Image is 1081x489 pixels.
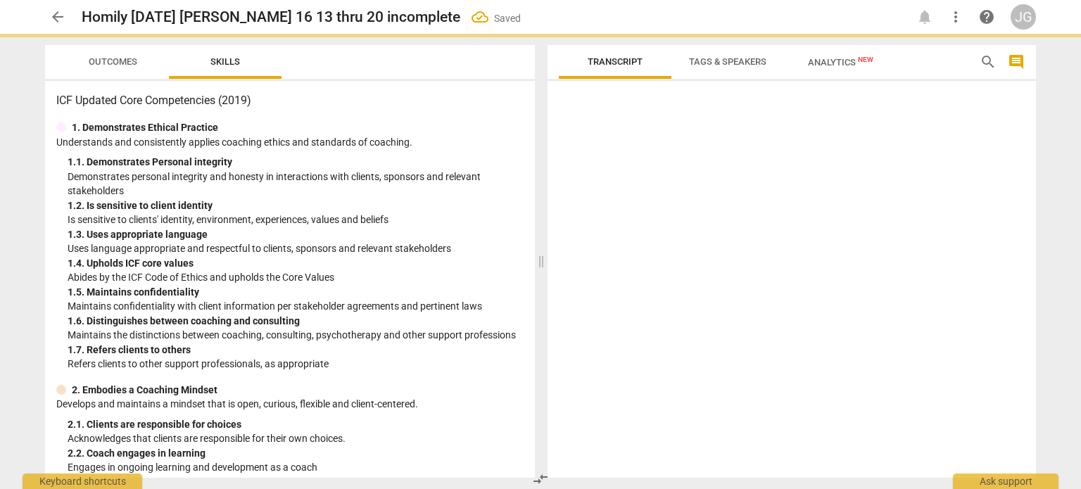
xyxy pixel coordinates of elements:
p: Maintains confidentiality with client information per stakeholder agreements and pertinent laws [68,299,524,314]
p: Demonstrates personal integrity and honesty in interactions with clients, sponsors and relevant s... [68,170,524,198]
div: 1. 6. Distinguishes between coaching and consulting [68,314,524,329]
span: Analytics [808,57,873,68]
div: Keyboard shortcuts [23,474,142,489]
p: Understands and consistently applies coaching ethics and standards of coaching. [56,135,524,150]
div: 1. 2. Is sensitive to client identity [68,198,524,213]
div: 1. 3. Uses appropriate language [68,227,524,242]
span: search [980,53,997,70]
div: Saved [494,11,521,26]
p: Is sensitive to clients' identity, environment, experiences, values and beliefs [68,212,524,227]
p: Engages in ongoing learning and development as a coach [68,460,524,475]
div: All changes saved [472,8,521,25]
button: Show/Hide comments [1005,51,1028,73]
p: Acknowledges that clients are responsible for their own choices. [68,431,524,446]
p: Maintains the distinctions between coaching, consulting, psychotherapy and other support professions [68,328,524,343]
h2: Homily [DATE] [PERSON_NAME] 16 13 thru 20 incomplete [82,8,460,26]
span: more_vert [947,8,964,25]
span: Skills [210,56,240,67]
span: Outcomes [89,56,137,67]
div: 2. 1. Clients are responsible for choices [68,417,524,432]
span: help [978,8,995,25]
p: Refers clients to other support professionals, as appropriate [68,357,524,371]
div: 2. 2. Coach engages in learning [68,446,524,461]
p: Develops and maintains a mindset that is open, curious, flexible and client-centered. [56,397,524,412]
span: Transcript [588,56,643,67]
span: comment [1008,53,1025,70]
div: 1. 5. Maintains confidentiality [68,285,524,300]
button: Search [977,51,999,73]
div: 1. 1. Demonstrates Personal integrity [68,155,524,170]
p: 2. Embodies a Coaching Mindset [72,383,217,398]
div: 1. 4. Upholds ICF core values [68,256,524,271]
p: Abides by the ICF Code of Ethics and upholds the Core Values [68,270,524,285]
span: New [858,56,873,63]
h3: ICF Updated Core Competencies (2019) [56,92,524,109]
span: arrow_back [49,8,66,25]
button: JG [1011,4,1036,30]
div: 1. 7. Refers clients to others [68,343,524,357]
span: Tags & Speakers [689,56,766,67]
div: Ask support [953,474,1058,489]
p: Uses language appropriate and respectful to clients, sponsors and relevant stakeholders [68,241,524,256]
p: 1. Demonstrates Ethical Practice [72,120,218,135]
span: compare_arrows [532,471,549,488]
a: Help [974,4,999,30]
